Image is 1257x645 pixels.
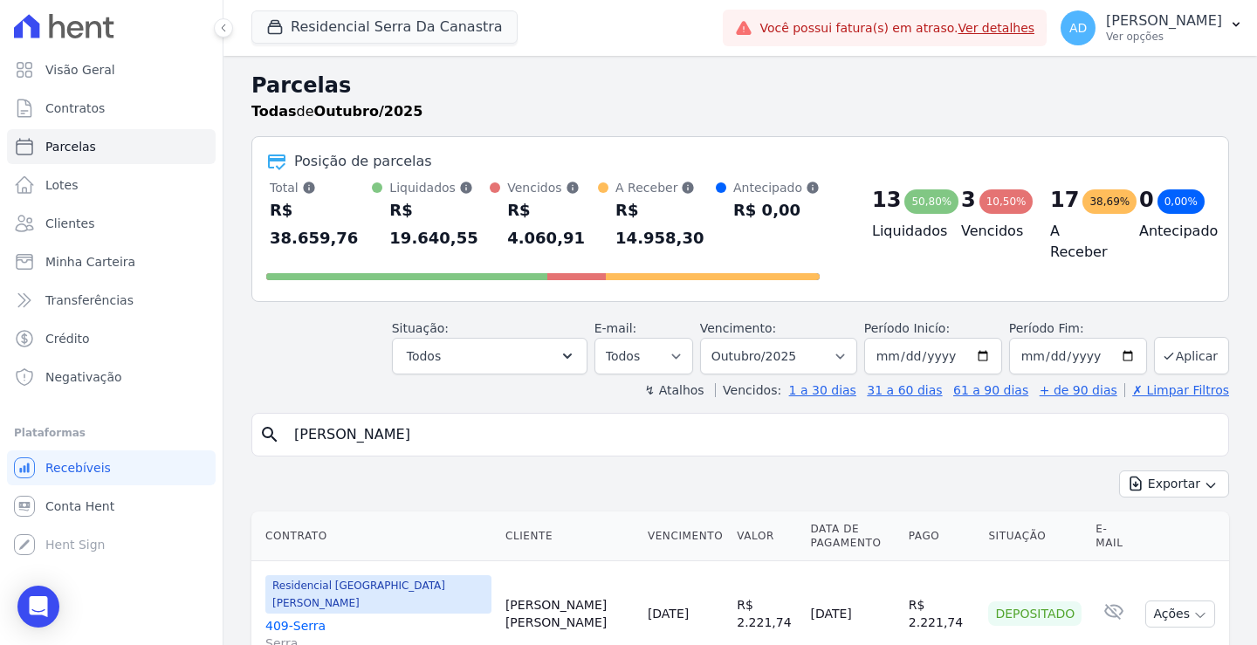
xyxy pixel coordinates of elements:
span: Crédito [45,330,90,347]
th: Valor [730,511,803,561]
span: Todos [407,346,441,367]
h4: Vencidos [961,221,1022,242]
span: Residencial [GEOGRAPHIC_DATA][PERSON_NAME] [265,575,491,614]
label: ↯ Atalhos [644,383,704,397]
button: Todos [392,338,587,374]
th: Contrato [251,511,498,561]
a: Parcelas [7,129,216,164]
span: Clientes [45,215,94,232]
span: AD [1069,22,1087,34]
a: 31 a 60 dias [867,383,942,397]
strong: Todas [251,103,297,120]
i: search [259,424,280,445]
th: E-mail [1089,511,1138,561]
strong: Outubro/2025 [314,103,423,120]
div: Liquidados [389,179,490,196]
a: Conta Hent [7,489,216,524]
span: Lotes [45,176,79,194]
div: 3 [961,186,976,214]
span: Minha Carteira [45,253,135,271]
a: Transferências [7,283,216,318]
button: Ações [1145,600,1215,628]
div: 17 [1050,186,1079,214]
span: Recebíveis [45,459,111,477]
div: 38,69% [1082,189,1137,214]
span: Você possui fatura(s) em atraso. [759,19,1034,38]
div: Vencidos [507,179,598,196]
label: E-mail: [594,321,637,335]
span: Contratos [45,99,105,117]
p: Ver opções [1106,30,1222,44]
label: Situação: [392,321,449,335]
h4: Antecipado [1139,221,1200,242]
th: Vencimento [641,511,730,561]
div: 0 [1139,186,1154,214]
th: Pago [902,511,982,561]
div: 13 [872,186,901,214]
span: Parcelas [45,138,96,155]
div: 50,80% [904,189,958,214]
span: Conta Hent [45,497,114,515]
div: Depositado [988,601,1082,626]
a: Clientes [7,206,216,241]
div: R$ 38.659,76 [270,196,372,252]
a: Contratos [7,91,216,126]
div: A Receber [615,179,716,196]
span: Visão Geral [45,61,115,79]
a: Lotes [7,168,216,202]
div: Antecipado [733,179,820,196]
span: Transferências [45,292,134,309]
label: Período Fim: [1009,319,1147,338]
h2: Parcelas [251,70,1229,101]
a: Recebíveis [7,450,216,485]
div: Posição de parcelas [294,151,432,172]
th: Data de Pagamento [803,511,901,561]
div: R$ 4.060,91 [507,196,598,252]
a: 61 a 90 dias [953,383,1028,397]
a: [DATE] [648,607,689,621]
label: Período Inicío: [864,321,950,335]
button: Aplicar [1154,337,1229,374]
label: Vencidos: [715,383,781,397]
a: Crédito [7,321,216,356]
button: Exportar [1119,470,1229,497]
th: Situação [981,511,1089,561]
p: [PERSON_NAME] [1106,12,1222,30]
span: Negativação [45,368,122,386]
a: + de 90 dias [1040,383,1117,397]
a: Minha Carteira [7,244,216,279]
div: 0,00% [1157,189,1205,214]
label: Vencimento: [700,321,776,335]
a: Ver detalhes [958,21,1035,35]
th: Cliente [498,511,641,561]
a: 1 a 30 dias [789,383,856,397]
div: 10,50% [979,189,1034,214]
div: R$ 0,00 [733,196,820,224]
p: de [251,101,422,122]
div: R$ 14.958,30 [615,196,716,252]
a: Visão Geral [7,52,216,87]
h4: A Receber [1050,221,1111,263]
div: R$ 19.640,55 [389,196,490,252]
div: Total [270,179,372,196]
a: Negativação [7,360,216,395]
div: Open Intercom Messenger [17,586,59,628]
button: Residencial Serra Da Canastra [251,10,518,44]
div: Plataformas [14,422,209,443]
a: ✗ Limpar Filtros [1124,383,1229,397]
h4: Liquidados [872,221,933,242]
input: Buscar por nome do lote ou do cliente [284,417,1221,452]
button: AD [PERSON_NAME] Ver opções [1047,3,1257,52]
